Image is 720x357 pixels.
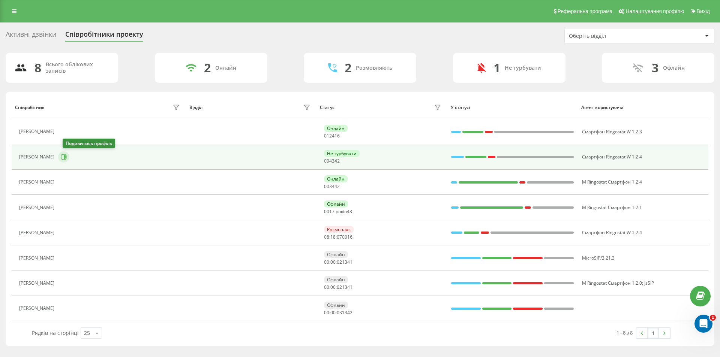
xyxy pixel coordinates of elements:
font: M Ringostat Смартфон 1.2.1 [582,204,642,211]
font: 1 [711,315,714,320]
font: 43 [347,208,352,215]
font: Подивитись профіль [66,140,112,146]
font: 00 [324,158,329,164]
font: 2 [204,60,211,76]
font: 1 [493,60,500,76]
font: 00 [324,208,329,215]
font: M Ringostat Смартфон 1.2.4 [582,179,642,185]
font: Статус [320,104,334,111]
font: Розмовляє [327,226,351,233]
font: JsSIP [644,280,654,286]
font: 13 [342,259,347,265]
font: Офлайн [663,64,685,71]
font: 8 [34,60,41,76]
font: Агент користувача [581,104,624,111]
font: Не турбувати [327,150,357,157]
font: 13 [342,309,347,316]
font: [PERSON_NAME] [19,154,54,160]
font: 1 - 8 з 8 [616,329,633,336]
font: [PERSON_NAME] [19,204,54,211]
font: 17 років [329,208,347,215]
font: Смартфон Ringostat W 1.2.4 [582,229,642,236]
font: 00 [342,234,347,240]
font: 00:00:03 [324,309,342,316]
font: [PERSON_NAME] [19,179,54,185]
font: Розмовляють [356,64,392,71]
font: Всього облікових записів [46,61,93,74]
font: 3 [652,60,658,76]
font: 00 [324,183,329,190]
font: 41 [347,259,352,265]
font: 16 [347,234,352,240]
font: Онлайн [327,176,345,182]
font: 16 [334,133,340,139]
font: [PERSON_NAME] [19,128,54,134]
font: M Ringostat Смартфон 1.2.0 [582,280,642,286]
font: Співробітник [15,104,45,111]
font: 1 [652,330,655,336]
font: 43 [329,158,334,164]
font: [PERSON_NAME] [19,305,54,311]
iframe: Живий чат у інтеркомі [694,315,712,333]
font: MicroSIP/3.21.3 [582,255,615,261]
font: 00:00:02 [324,259,342,265]
font: Офлайн [327,276,345,283]
font: Співробітники проекту [65,30,143,39]
font: 34 [329,183,334,190]
font: 00:00:02 [324,284,342,290]
font: Оберіть відділ [569,32,606,39]
font: Офлайн [327,251,345,258]
font: Офлайн [327,201,345,207]
font: Активні дзвінки [6,30,56,39]
font: Відділ [189,104,202,111]
font: Офлайн [327,302,345,308]
font: Вихід [697,8,710,14]
font: Онлайн [327,125,345,131]
font: [PERSON_NAME] [19,280,54,286]
font: 24 [329,133,334,139]
font: 42 [347,309,352,316]
font: Онлайн [215,64,236,71]
font: 13 [342,284,347,290]
font: У статусі [451,104,470,111]
font: 01 [324,133,329,139]
font: Реферальна програма [558,8,613,14]
font: 08:18:07 [324,234,342,240]
font: 42 [334,158,340,164]
font: [PERSON_NAME] [19,229,54,236]
font: Смартфон Ringostat W 1.2.4 [582,154,642,160]
font: 2 [345,60,351,76]
font: 42 [334,183,340,190]
font: [PERSON_NAME] [19,255,54,261]
font: Не турбувати [505,64,541,71]
font: Рядків на сторінці [32,329,79,336]
font: 25 [84,329,90,336]
font: Смартфон Ringostat W 1.2.3 [582,128,642,135]
font: Налаштування профілю [625,8,684,14]
font: 41 [347,284,352,290]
